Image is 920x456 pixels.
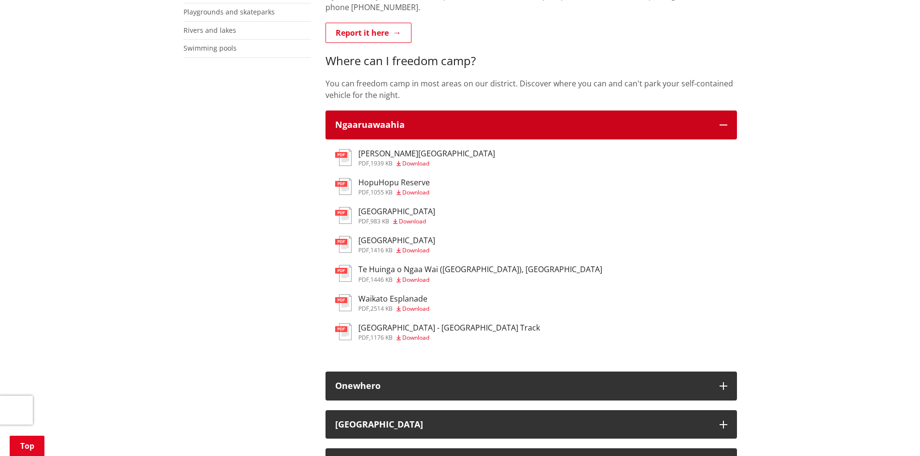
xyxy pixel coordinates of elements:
img: document-pdf.svg [335,178,352,195]
a: Playgrounds and skateparks [184,7,275,16]
div: , [358,161,495,166]
span: Download [402,333,429,342]
p: You can freedom camp in most areas on our district. Discover where you can and can't park your se... [326,78,737,101]
h3: [GEOGRAPHIC_DATA] [358,236,435,245]
div: Ngaaruawaahia [335,120,710,130]
button: Onewhero [326,372,737,401]
h3: Where can I freedom camp? [326,54,737,68]
span: 1055 KB [370,188,393,196]
div: , [358,190,430,195]
span: Download [402,304,429,313]
button: [GEOGRAPHIC_DATA] [326,410,737,439]
a: Report it here [326,23,411,43]
a: Top [10,436,44,456]
h3: HopuHopu Reserve [358,178,430,187]
span: 2514 KB [370,304,393,313]
div: , [358,306,429,312]
span: 1416 KB [370,246,393,254]
a: [PERSON_NAME][GEOGRAPHIC_DATA] pdf,1939 KB Download [335,149,495,166]
span: pdf [358,188,369,196]
h3: Waikato Esplanade [358,294,429,304]
img: document-pdf.svg [335,207,352,224]
img: document-pdf.svg [335,294,352,311]
span: 1939 KB [370,159,393,167]
div: , [358,277,602,283]
span: pdf [358,159,369,167]
h3: Te Huinga o Ngaa Wai ([GEOGRAPHIC_DATA]), [GEOGRAPHIC_DATA] [358,265,602,274]
a: Rivers and lakes [184,26,236,35]
a: Waikato Esplanade pdf,2514 KB Download [335,294,429,312]
a: [GEOGRAPHIC_DATA] pdf,1416 KB Download [335,236,435,253]
img: document-pdf.svg [335,236,352,253]
span: Download [402,246,429,254]
a: Swimming pools [184,43,237,53]
h3: [PERSON_NAME][GEOGRAPHIC_DATA] [358,149,495,158]
div: , [358,335,540,341]
a: HopuHopu Reserve pdf,1055 KB Download [335,178,430,195]
div: Onewhero [335,381,710,391]
img: document-pdf.svg [335,265,352,282]
span: pdf [358,276,369,284]
span: 1176 KB [370,333,393,342]
span: pdf [358,333,369,342]
img: document-pdf.svg [335,149,352,166]
h3: [GEOGRAPHIC_DATA] [358,207,435,216]
button: Ngaaruawaahia [326,111,737,139]
a: [GEOGRAPHIC_DATA] - [GEOGRAPHIC_DATA] Track pdf,1176 KB Download [335,323,540,341]
div: , [358,219,435,224]
span: 983 KB [370,217,389,225]
a: Te Huinga o Ngaa Wai ([GEOGRAPHIC_DATA]), [GEOGRAPHIC_DATA] pdf,1446 KB Download [335,265,602,282]
span: Download [402,276,429,284]
div: , [358,248,435,253]
span: Download [402,188,429,196]
span: pdf [358,246,369,254]
span: pdf [358,304,369,313]
span: Download [399,217,426,225]
iframe: Messenger Launcher [876,415,910,450]
span: Download [402,159,429,167]
div: [GEOGRAPHIC_DATA] [335,420,710,429]
h3: [GEOGRAPHIC_DATA] - [GEOGRAPHIC_DATA] Track [358,323,540,332]
a: [GEOGRAPHIC_DATA] pdf,983 KB Download [335,207,435,224]
span: pdf [358,217,369,225]
img: document-pdf.svg [335,323,352,340]
span: 1446 KB [370,276,393,284]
